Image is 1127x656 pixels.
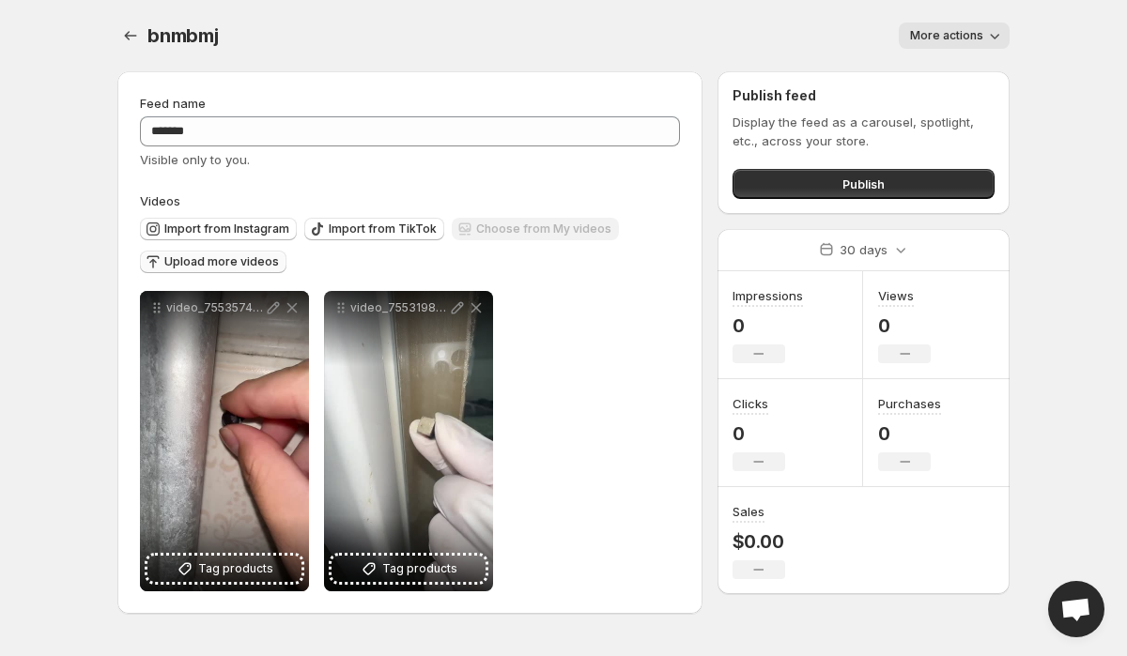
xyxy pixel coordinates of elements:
h2: Publish feed [733,86,995,105]
p: 0 [878,422,941,445]
button: Tag products [147,556,301,582]
span: Upload more videos [164,254,279,269]
h3: Impressions [733,286,803,305]
h3: Sales [733,502,764,521]
h3: Clicks [733,394,768,413]
span: Tag products [198,559,273,578]
button: Import from TikTok [304,218,444,240]
span: Import from TikTok [329,221,437,236]
span: bnmbmj [147,24,219,47]
p: 0 [733,314,803,337]
p: 30 days [840,240,888,259]
h3: Views [878,286,914,305]
button: Upload more videos [140,251,286,273]
p: 0 [878,314,931,337]
span: More actions [910,28,983,43]
p: 0 [733,422,785,445]
button: More actions [899,23,1010,49]
button: Import from Instagram [140,218,297,240]
button: Tag products [332,556,486,582]
button: Settings [117,23,144,49]
p: video_7553198015201250591 [350,300,448,315]
div: video_7553198015201250591Tag products [324,291,493,591]
span: Visible only to you. [140,152,250,167]
span: Feed name [140,96,206,111]
button: Publish [733,169,995,199]
p: Display the feed as a carousel, spotlight, etc., across your store. [733,113,995,150]
span: Publish [842,175,885,193]
h3: Purchases [878,394,941,413]
span: Import from Instagram [164,221,289,236]
p: $0.00 [733,530,785,553]
span: Videos [140,193,180,208]
span: Tag products [382,559,457,578]
p: video_7553574209708985630 [166,300,264,315]
div: Open chat [1048,581,1104,637]
div: video_7553574209708985630Tag products [140,291,309,591]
